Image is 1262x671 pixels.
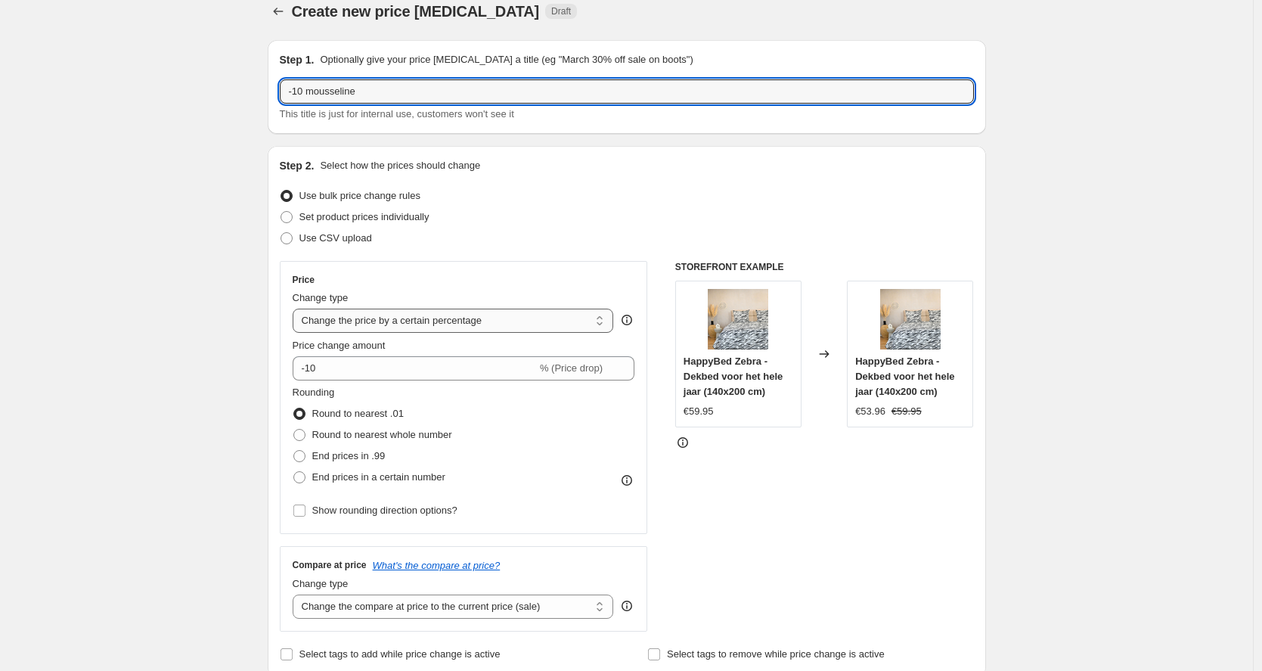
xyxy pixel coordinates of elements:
span: Rounding [293,387,335,398]
span: HappyBed Zebra - Dekbed voor het hele jaar (140x200 cm) [855,356,954,397]
span: Round to nearest whole number [312,429,452,440]
span: Draft [551,5,571,17]
h2: Step 1. [280,52,315,67]
input: -15 [293,356,537,381]
span: Round to nearest .01 [312,408,404,419]
div: help [619,598,634,614]
img: Studiofirst_dekbedzebra_80x.png [880,289,941,349]
span: % (Price drop) [540,362,603,374]
h3: Price [293,274,315,286]
span: Show rounding direction options? [312,505,457,516]
h6: STOREFRONT EXAMPLE [675,261,974,273]
input: 30% off holiday sale [280,79,974,104]
div: help [619,312,634,328]
p: Select how the prices should change [320,158,480,173]
strike: €59.95 [891,404,922,419]
span: Price change amount [293,340,386,351]
span: Use CSV upload [299,232,372,244]
h3: Compare at price [293,559,367,571]
span: Select tags to add while price change is active [299,648,501,660]
span: Create new price [MEDICAL_DATA] [292,3,540,20]
span: End prices in a certain number [312,471,445,483]
span: HappyBed Zebra - Dekbed voor het hele jaar (140x200 cm) [684,356,783,397]
span: Set product prices individually [299,211,429,222]
span: End prices in .99 [312,450,386,461]
p: Optionally give your price [MEDICAL_DATA] a title (eg "March 30% off sale on boots") [320,52,693,67]
span: Change type [293,292,349,303]
span: Change type [293,578,349,589]
span: Select tags to remove while price change is active [667,648,885,660]
img: Studiofirst_dekbedzebra_80x.png [708,289,768,349]
span: This title is just for internal use, customers won't see it [280,108,514,120]
button: What's the compare at price? [373,560,501,571]
button: Price change jobs [268,1,289,22]
div: €59.95 [684,404,714,419]
div: €53.96 [855,404,885,419]
span: Use bulk price change rules [299,190,420,201]
h2: Step 2. [280,158,315,173]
